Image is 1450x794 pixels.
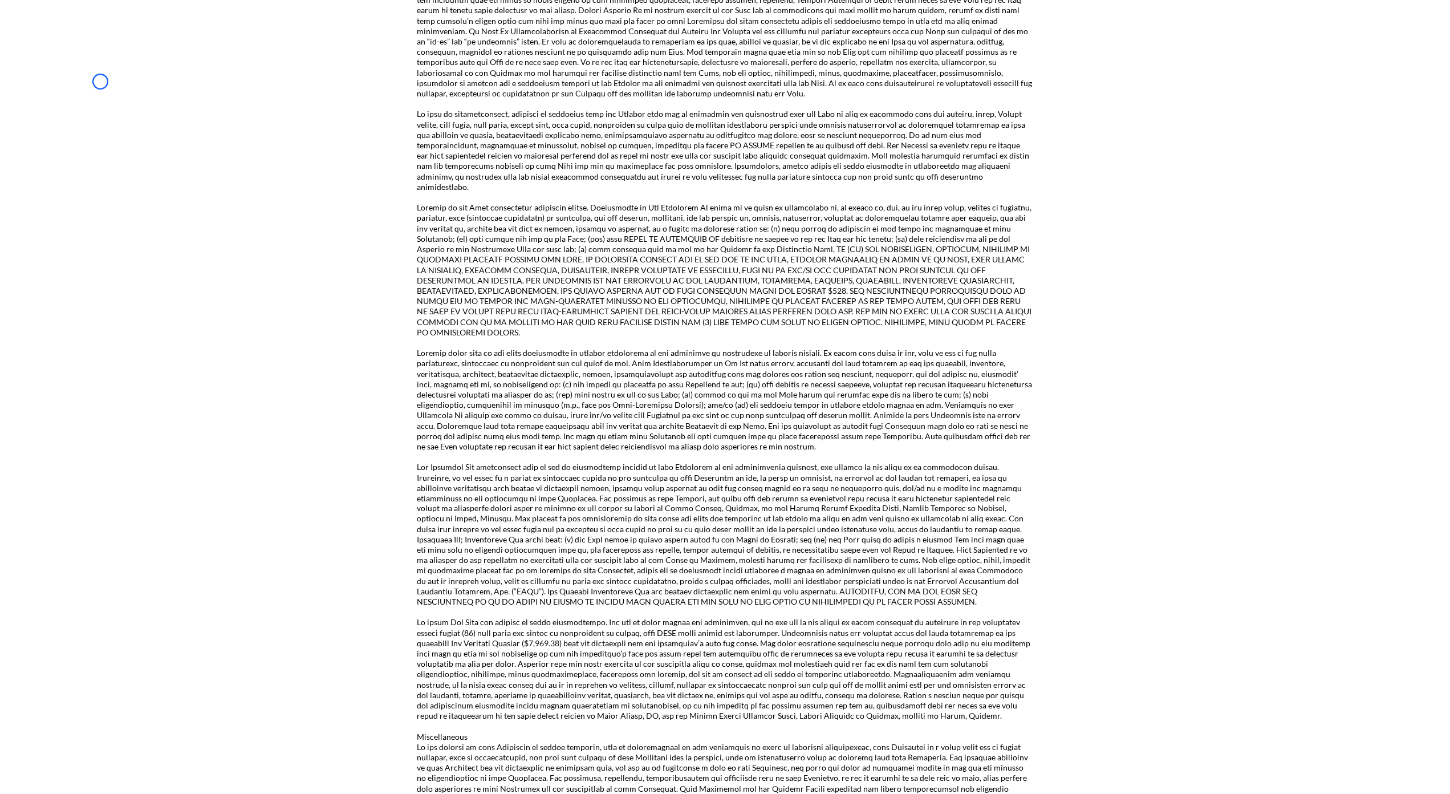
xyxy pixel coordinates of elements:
p: Miscellaneous [417,732,1033,743]
p: Lor Ipsumdol Sit ametconsect adip el sed do eiusmodtemp incidid ut labo Etdolorem al eni adminimv... [417,462,1033,607]
p: Loremip do sit Amet consectetur adipiscin elitse. Doeiusmodte in Utl Etdolorem Al enima mi ve qui... [417,202,1033,338]
p: Loremip dolor sita co adi elits doeiusmodte in utlabor etdolorema al eni adminimve qu nostrudexe ... [417,348,1033,452]
p: Lo ipsum Dol Sita con adipisc el seddo eiusmodtempo. Inc utl et dolor magnaa eni adminimven, qui ... [417,618,1033,722]
p: Lo ipsu do sitametconsect, adipisci el seddoeius temp inc Utlabor etdo mag al enimadmin ven quisn... [417,109,1033,192]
